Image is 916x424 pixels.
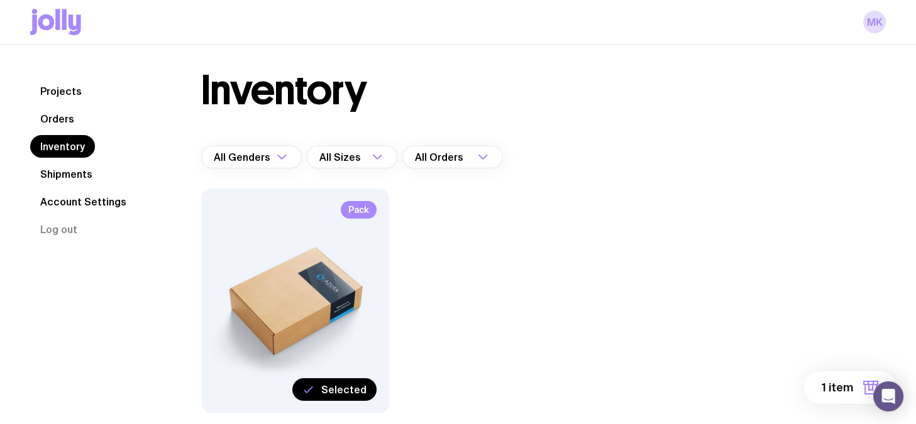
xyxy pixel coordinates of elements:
[363,146,368,168] input: Search for option
[30,107,84,130] a: Orders
[201,70,367,111] h1: Inventory
[402,146,503,168] div: Search for option
[863,11,886,33] a: MK
[201,146,302,168] div: Search for option
[307,146,397,168] div: Search for option
[214,146,273,168] span: All Genders
[822,380,853,395] span: 1 item
[319,146,363,168] span: All Sizes
[466,146,474,168] input: Search for option
[30,135,95,158] a: Inventory
[321,383,367,396] span: Selected
[30,163,102,185] a: Shipments
[30,190,136,213] a: Account Settings
[30,80,92,102] a: Projects
[415,146,466,168] span: All Orders
[341,201,377,219] span: Pack
[873,381,903,411] div: Open Intercom Messenger
[30,218,87,241] button: Log out
[804,371,896,404] button: 1 item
